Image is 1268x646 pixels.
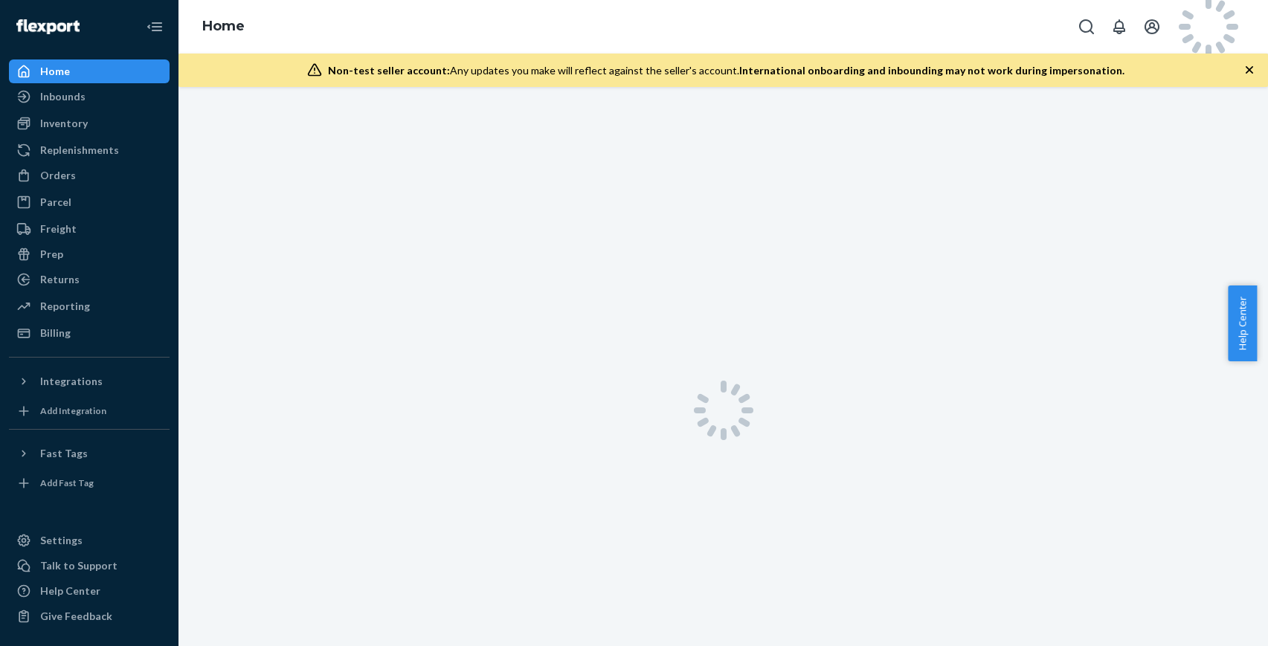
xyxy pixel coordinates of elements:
div: Give Feedback [40,609,112,624]
a: Help Center [9,579,170,603]
a: Home [202,18,245,34]
div: Orders [40,168,76,183]
div: Integrations [40,374,103,389]
a: Returns [9,268,170,291]
a: Freight [9,217,170,241]
a: Inbounds [9,85,170,109]
div: Any updates you make will reflect against the seller's account. [328,63,1124,78]
a: Settings [9,529,170,552]
div: Returns [40,272,80,287]
button: Fast Tags [9,442,170,465]
ol: breadcrumbs [190,5,257,48]
div: Inbounds [40,89,86,104]
div: Home [40,64,70,79]
div: Prep [40,247,63,262]
a: Prep [9,242,170,266]
a: Add Fast Tag [9,471,170,495]
div: Add Fast Tag [40,477,94,489]
button: Close Navigation [140,12,170,42]
button: Open account menu [1137,12,1167,42]
div: Inventory [40,116,88,131]
button: Talk to Support [9,554,170,578]
img: Flexport logo [16,19,80,34]
div: Add Integration [40,404,106,417]
div: Billing [40,326,71,340]
a: Orders [9,164,170,187]
button: Integrations [9,369,170,393]
div: Replenishments [40,143,119,158]
div: Fast Tags [40,446,88,461]
a: Add Integration [9,399,170,423]
button: Open Search Box [1072,12,1101,42]
div: Reporting [40,299,90,314]
a: Inventory [9,112,170,135]
div: Help Center [40,584,100,598]
div: Talk to Support [40,558,118,573]
div: Settings [40,533,83,548]
a: Parcel [9,190,170,214]
button: Open notifications [1104,12,1134,42]
a: Home [9,59,170,83]
button: Give Feedback [9,604,170,628]
span: International onboarding and inbounding may not work during impersonation. [739,64,1124,77]
div: Freight [40,222,77,236]
a: Billing [9,321,170,345]
span: Non-test seller account: [328,64,450,77]
div: Parcel [40,195,71,210]
a: Reporting [9,294,170,318]
button: Help Center [1228,285,1257,361]
a: Replenishments [9,138,170,162]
